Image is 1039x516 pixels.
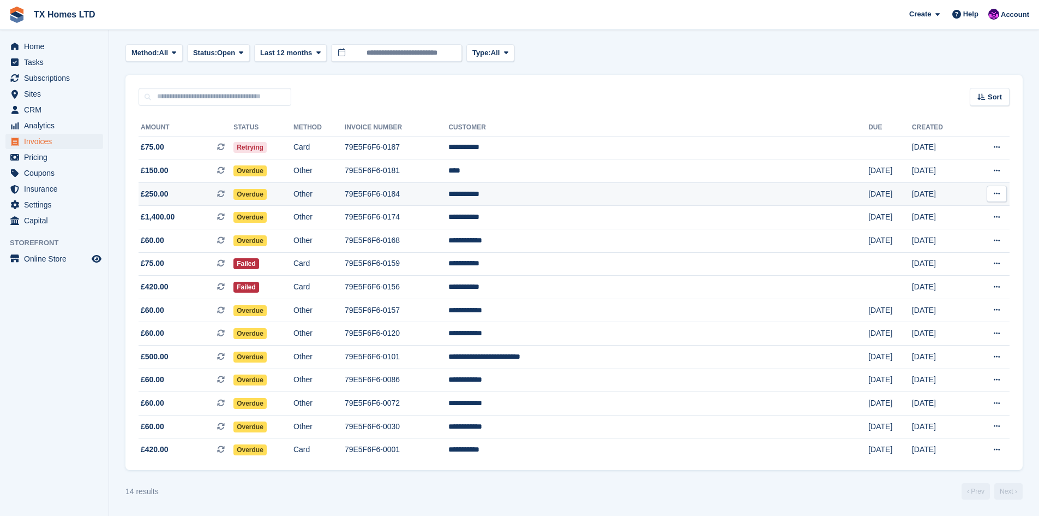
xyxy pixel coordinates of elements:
[293,229,345,253] td: Other
[912,369,968,392] td: [DATE]
[233,212,267,223] span: Overdue
[868,346,912,369] td: [DATE]
[868,119,912,137] th: Due
[868,322,912,346] td: [DATE]
[141,211,175,223] span: £1,400.00
[994,483,1023,500] a: Next
[217,48,235,58] span: Open
[472,48,491,58] span: Type:
[293,206,345,229] td: Other
[345,438,449,461] td: 79E5F6F6-0001
[193,48,217,58] span: Status:
[912,322,968,346] td: [DATE]
[345,159,449,183] td: 79E5F6F6-0181
[141,235,164,246] span: £60.00
[90,252,103,265] a: Preview store
[912,119,968,137] th: Created
[912,415,968,438] td: [DATE]
[5,86,103,102] a: menu
[125,44,183,62] button: Method: All
[293,415,345,438] td: Other
[233,352,267,363] span: Overdue
[345,229,449,253] td: 79E5F6F6-0168
[5,165,103,181] a: menu
[868,299,912,322] td: [DATE]
[24,118,89,133] span: Analytics
[141,328,164,339] span: £60.00
[5,181,103,197] a: menu
[125,486,159,497] div: 14 results
[24,55,89,70] span: Tasks
[233,398,267,409] span: Overdue
[5,251,103,266] a: menu
[5,55,103,70] a: menu
[345,136,449,159] td: 79E5F6F6-0187
[141,351,169,363] span: £500.00
[260,48,312,58] span: Last 12 months
[141,444,169,455] span: £420.00
[233,422,267,432] span: Overdue
[5,213,103,228] a: menu
[233,282,259,293] span: Failed
[141,421,164,432] span: £60.00
[5,134,103,149] a: menu
[345,299,449,322] td: 79E5F6F6-0157
[868,159,912,183] td: [DATE]
[24,86,89,102] span: Sites
[5,150,103,165] a: menu
[24,181,89,197] span: Insurance
[233,165,267,176] span: Overdue
[988,92,1002,103] span: Sort
[868,415,912,438] td: [DATE]
[912,438,968,461] td: [DATE]
[24,150,89,165] span: Pricing
[5,102,103,117] a: menu
[139,119,233,137] th: Amount
[293,369,345,392] td: Other
[293,119,345,137] th: Method
[868,392,912,416] td: [DATE]
[141,165,169,176] span: £150.00
[345,369,449,392] td: 79E5F6F6-0086
[868,206,912,229] td: [DATE]
[988,9,999,20] img: Neil Riddell
[912,346,968,369] td: [DATE]
[868,369,912,392] td: [DATE]
[345,415,449,438] td: 79E5F6F6-0030
[293,322,345,346] td: Other
[345,322,449,346] td: 79E5F6F6-0120
[9,7,25,23] img: stora-icon-8386f47178a22dfd0bd8f6a31ec36ba5ce8667c1dd55bd0f319d3a0aa187defe.svg
[912,136,968,159] td: [DATE]
[24,197,89,212] span: Settings
[912,252,968,276] td: [DATE]
[912,229,968,253] td: [DATE]
[912,299,968,322] td: [DATE]
[293,252,345,276] td: Card
[345,206,449,229] td: 79E5F6F6-0174
[909,9,931,20] span: Create
[293,159,345,183] td: Other
[345,252,449,276] td: 79E5F6F6-0159
[962,483,990,500] a: Previous
[868,438,912,461] td: [DATE]
[24,165,89,181] span: Coupons
[912,182,968,206] td: [DATE]
[293,346,345,369] td: Other
[293,136,345,159] td: Card
[345,392,449,416] td: 79E5F6F6-0072
[868,182,912,206] td: [DATE]
[233,305,267,316] span: Overdue
[345,182,449,206] td: 79E5F6F6-0184
[345,276,449,299] td: 79E5F6F6-0156
[5,118,103,133] a: menu
[141,141,164,153] span: £75.00
[159,48,169,58] span: All
[345,346,449,369] td: 79E5F6F6-0101
[141,398,164,409] span: £60.00
[24,102,89,117] span: CRM
[293,182,345,206] td: Other
[293,438,345,461] td: Card
[233,328,267,339] span: Overdue
[912,206,968,229] td: [DATE]
[233,375,267,385] span: Overdue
